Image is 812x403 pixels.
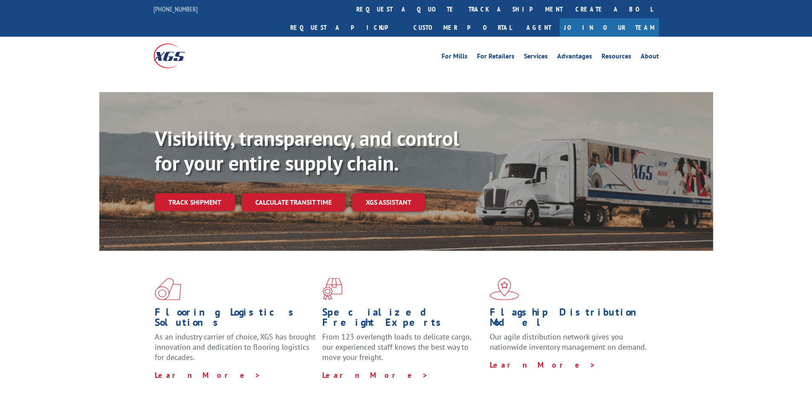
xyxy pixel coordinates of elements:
h1: Specialized Freight Experts [322,307,483,332]
a: Learn More > [322,370,428,380]
a: For Retailers [477,53,514,62]
a: Request a pickup [284,18,407,37]
a: Resources [601,53,631,62]
p: From 123 overlength loads to delicate cargo, our experienced staff knows the best way to move you... [322,332,483,370]
a: Customer Portal [407,18,518,37]
a: About [641,53,659,62]
a: For Mills [442,53,468,62]
img: xgs-icon-total-supply-chain-intelligence-red [155,278,181,300]
span: As an industry carrier of choice, XGS has brought innovation and dedication to flooring logistics... [155,332,315,362]
a: Join Our Team [560,18,659,37]
img: xgs-icon-focused-on-flooring-red [322,278,342,300]
span: Our agile distribution network gives you nationwide inventory management on demand. [490,332,647,352]
a: Learn More > [155,370,261,380]
a: [PHONE_NUMBER] [153,5,198,13]
h1: Flagship Distribution Model [490,307,651,332]
b: Visibility, transparency, and control for your entire supply chain. [155,125,459,176]
h1: Flooring Logistics Solutions [155,307,316,332]
img: xgs-icon-flagship-distribution-model-red [490,278,519,300]
a: Services [524,53,548,62]
a: XGS ASSISTANT [352,193,425,212]
a: Track shipment [155,193,235,211]
a: Calculate transit time [242,193,345,212]
a: Advantages [557,53,592,62]
a: Agent [518,18,560,37]
a: Learn More > [490,360,596,370]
